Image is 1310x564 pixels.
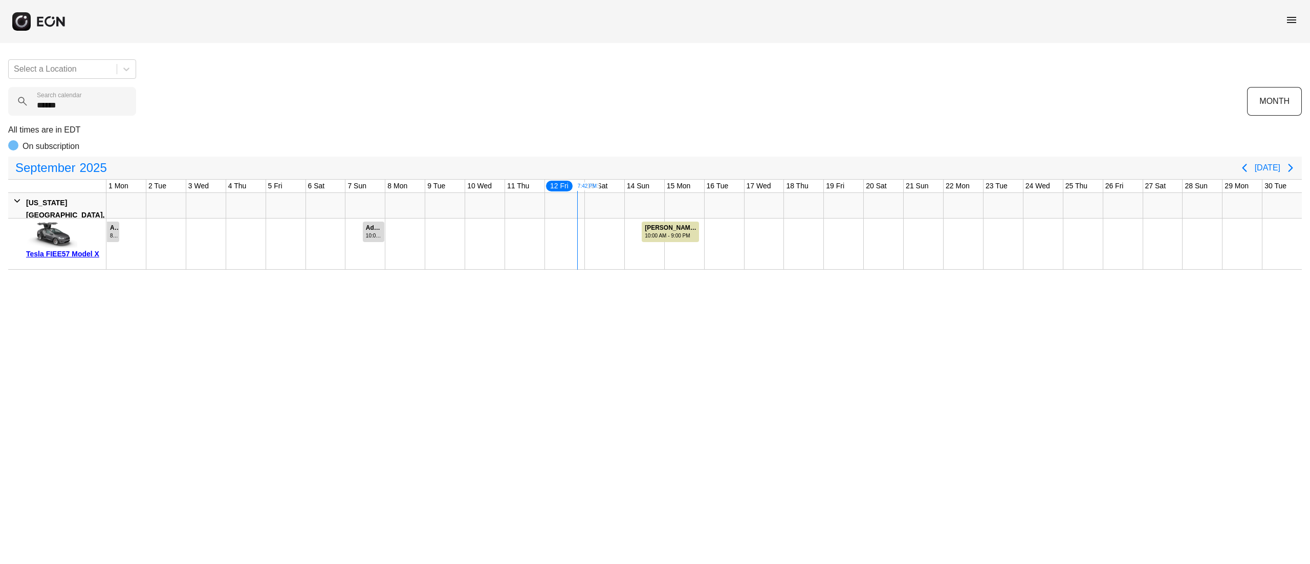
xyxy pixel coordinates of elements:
div: 14 Sun [625,180,651,192]
div: 26 Fri [1103,180,1126,192]
span: 2025 [77,158,108,178]
button: September2025 [9,158,113,178]
div: Tesla FIEE57 Model X [26,248,102,260]
div: 5 Fri [266,180,285,192]
div: 8:00 AM - 8:00 AM [110,232,118,240]
div: 3 Wed [186,180,211,192]
div: [PERSON_NAME] #73181 [645,224,698,232]
div: 2 Tue [146,180,168,192]
div: 21 Sun [904,180,930,192]
div: 27 Sat [1143,180,1168,192]
div: 19 Fri [824,180,846,192]
div: 24 Wed [1023,180,1052,192]
button: Previous page [1234,158,1255,178]
div: 28 Sun [1183,180,1209,192]
div: 25 Thu [1063,180,1089,192]
div: 4 Thu [226,180,249,192]
div: 17 Wed [745,180,773,192]
label: Search calendar [37,91,81,99]
div: 16 Tue [705,180,731,192]
button: Next page [1280,158,1301,178]
div: 9 Tue [425,180,447,192]
div: 30 Tue [1262,180,1289,192]
div: 1 Mon [106,180,130,192]
div: [US_STATE][GEOGRAPHIC_DATA], [GEOGRAPHIC_DATA] [26,197,104,233]
div: 13 Sat [585,180,609,192]
div: 15 Mon [665,180,693,192]
div: 7 Sun [345,180,368,192]
div: 18 Thu [784,180,810,192]
div: 23 Tue [984,180,1010,192]
div: 10:00 AM - 11:30 PM [366,232,383,240]
span: September [13,158,77,178]
div: 29 Mon [1222,180,1251,192]
div: 10 Wed [465,180,494,192]
div: 22 Mon [944,180,972,192]
div: Admin Block #71021 [110,224,118,232]
img: car [26,222,77,248]
div: 6 Sat [306,180,327,192]
div: Rented for 2 days by Admin Block Current status is rental [106,219,120,242]
div: 10:00 AM - 9:00 PM [645,232,698,240]
div: 20 Sat [864,180,888,192]
span: menu [1285,14,1298,26]
div: Rented for 2 days by Cedric Belanger Current status is verified [641,219,700,242]
button: MONTH [1247,87,1302,116]
button: [DATE] [1255,159,1280,177]
div: 12 Fri [545,180,574,192]
div: 11 Thu [505,180,531,192]
div: 8 Mon [385,180,409,192]
div: Rented for 1 days by Admin Block Current status is rental [362,219,385,242]
p: All times are in EDT [8,124,1302,136]
p: On subscription [23,140,79,153]
div: Admin Block #72974 [366,224,383,232]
